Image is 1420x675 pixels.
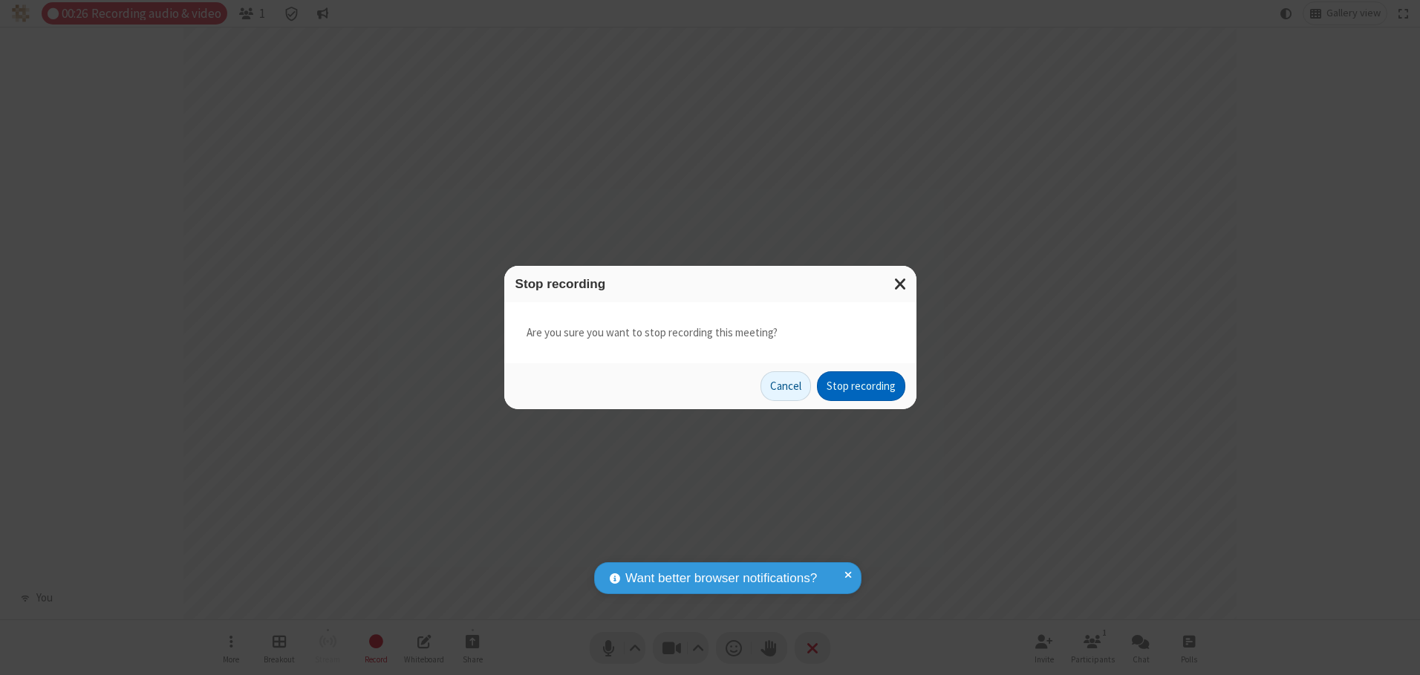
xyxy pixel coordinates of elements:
button: Stop recording [817,371,905,401]
div: Are you sure you want to stop recording this meeting? [504,302,916,364]
span: Want better browser notifications? [625,569,817,588]
button: Cancel [761,371,811,401]
button: Close modal [885,266,916,302]
h3: Stop recording [515,277,905,291]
